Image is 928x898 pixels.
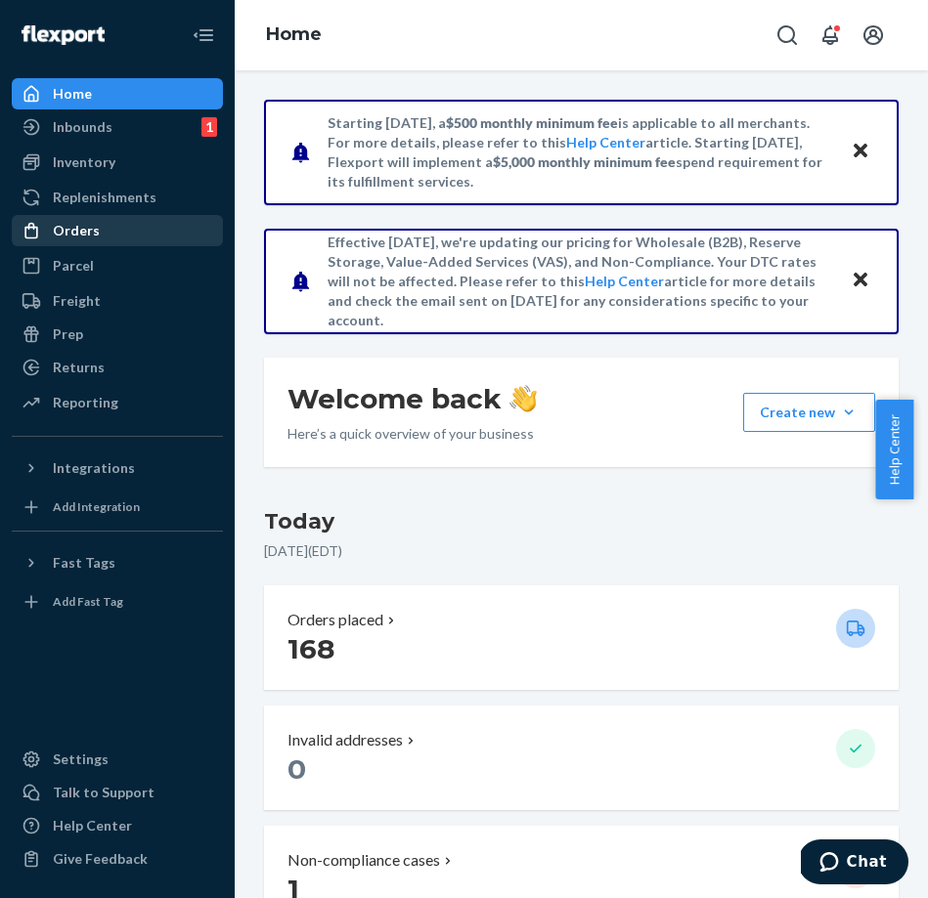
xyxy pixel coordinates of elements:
[184,16,223,55] button: Close Navigation
[12,777,223,808] button: Talk to Support
[848,267,873,295] button: Close
[12,586,223,618] a: Add Fast Tag
[287,381,537,416] h1: Welcome back
[585,273,664,289] a: Help Center
[12,78,223,109] a: Home
[53,188,156,207] div: Replenishments
[12,250,223,281] a: Parcel
[811,16,850,55] button: Open notifications
[287,729,403,751] p: Invalid addresses
[287,632,334,665] span: 168
[12,452,223,484] button: Integrations
[53,291,101,311] div: Freight
[53,849,148,869] div: Give Feedback
[266,23,322,45] a: Home
[743,393,875,432] button: Create new
[264,585,899,690] button: Orders placed 168
[53,783,155,802] div: Talk to Support
[53,152,115,172] div: Inventory
[53,816,132,835] div: Help Center
[53,358,105,377] div: Returns
[12,547,223,578] button: Fast Tags
[201,117,217,137] div: 1
[287,849,440,872] p: Non-compliance cases
[12,319,223,350] a: Prep
[287,609,383,631] p: Orders placed
[848,138,873,166] button: Close
[53,498,140,515] div: Add Integration
[250,7,337,64] ol: breadcrumbs
[53,749,109,769] div: Settings
[446,114,618,131] span: $500 monthly minimum fee
[53,393,118,412] div: Reporting
[768,16,807,55] button: Open Search Box
[12,387,223,418] a: Reporting
[12,147,223,178] a: Inventory
[12,843,223,875] button: Give Feedback
[53,593,123,610] div: Add Fast Tag
[12,492,223,523] a: Add Integration
[53,84,92,104] div: Home
[566,134,645,150] a: Help Center
[53,553,115,573] div: Fast Tags
[12,285,223,317] a: Freight
[493,153,676,170] span: $5,000 monthly minimum fee
[264,541,899,561] p: [DATE] ( EDT )
[509,385,537,412] img: hand-wave emoji
[53,458,135,478] div: Integrations
[875,400,913,499] button: Help Center
[264,706,899,810] button: Invalid addresses 0
[854,16,893,55] button: Open account menu
[53,221,100,240] div: Orders
[53,117,112,137] div: Inbounds
[328,113,832,192] p: Starting [DATE], a is applicable to all merchants. For more details, please refer to this article...
[12,182,223,213] a: Replenishments
[801,839,908,888] iframe: Opens a widget where you can chat to one of our agents
[12,810,223,841] a: Help Center
[12,215,223,246] a: Orders
[287,424,537,444] p: Here’s a quick overview of your business
[53,256,94,276] div: Parcel
[264,506,899,537] h3: Today
[22,25,105,45] img: Flexport logo
[53,324,83,344] div: Prep
[328,233,832,330] p: Effective [DATE], we're updating our pricing for Wholesale (B2B), Reserve Storage, Value-Added Se...
[12,744,223,775] a: Settings
[12,352,223,383] a: Returns
[287,752,306,786] span: 0
[12,111,223,143] a: Inbounds1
